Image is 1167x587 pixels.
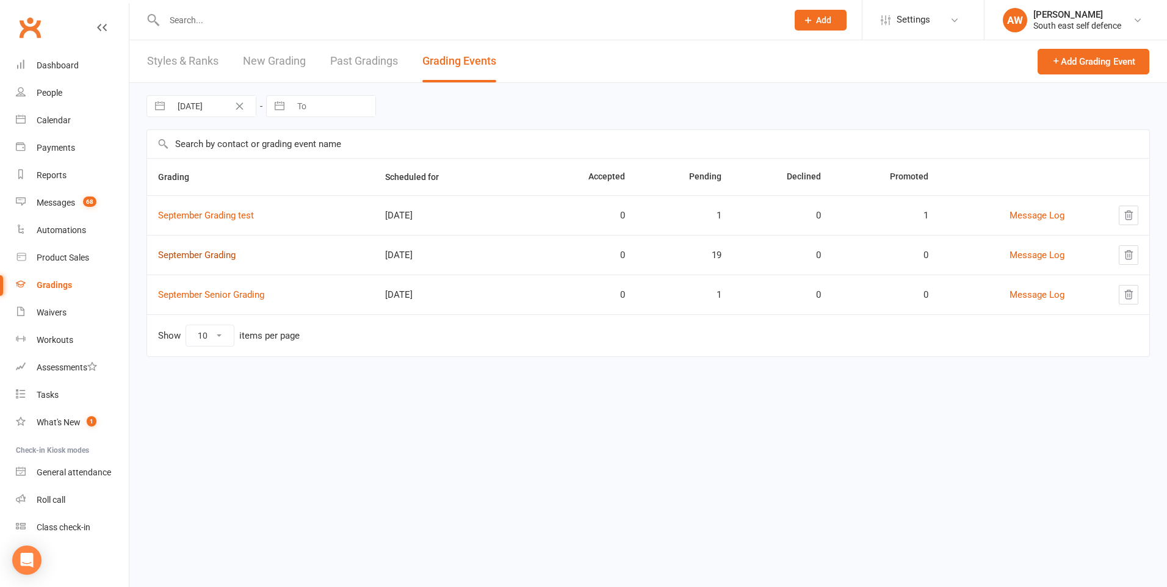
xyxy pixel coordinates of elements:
[816,15,831,25] span: Add
[161,12,779,29] input: Search...
[15,12,45,43] a: Clubworx
[1003,8,1027,32] div: AW
[647,211,721,221] div: 1
[147,130,1149,158] input: Search by contact or grading event name
[743,211,821,221] div: 0
[158,250,236,261] a: September Grading
[37,417,81,427] div: What's New
[16,486,129,514] a: Roll call
[16,244,129,272] a: Product Sales
[732,159,832,195] th: Declined
[1010,289,1064,300] a: Message Log
[385,250,521,261] div: [DATE]
[16,79,129,107] a: People
[897,6,930,34] span: Settings
[37,335,73,345] div: Workouts
[243,40,306,82] a: New Grading
[16,299,129,326] a: Waivers
[37,225,86,235] div: Automations
[385,170,452,184] button: Scheduled for
[37,170,67,180] div: Reports
[16,162,129,189] a: Reports
[330,40,398,82] a: Past Gradings
[795,10,847,31] button: Add
[37,308,67,317] div: Waivers
[843,211,928,221] div: 1
[832,159,939,195] th: Promoted
[16,52,129,79] a: Dashboard
[87,416,96,427] span: 1
[1038,49,1149,74] button: Add Grading Event
[532,159,636,195] th: Accepted
[843,250,928,261] div: 0
[16,134,129,162] a: Payments
[37,143,75,153] div: Payments
[16,107,129,134] a: Calendar
[1010,250,1064,261] a: Message Log
[16,272,129,299] a: Gradings
[229,99,250,113] button: Clear Date
[37,253,89,262] div: Product Sales
[37,60,79,70] div: Dashboard
[239,331,300,341] div: items per page
[37,522,90,532] div: Class check-in
[385,211,521,221] div: [DATE]
[37,495,65,505] div: Roll call
[543,211,625,221] div: 0
[158,210,254,221] a: September Grading test
[16,514,129,541] a: Class kiosk mode
[147,40,219,82] a: Styles & Ranks
[422,40,496,82] a: Grading Events
[743,250,821,261] div: 0
[743,290,821,300] div: 0
[543,250,625,261] div: 0
[37,88,62,98] div: People
[16,409,129,436] a: What's New1
[647,250,721,261] div: 19
[16,381,129,409] a: Tasks
[37,390,59,400] div: Tasks
[385,172,452,182] span: Scheduled for
[158,289,264,300] a: September Senior Grading
[1033,9,1121,20] div: [PERSON_NAME]
[1033,20,1121,31] div: South east self defence
[37,280,72,290] div: Gradings
[16,217,129,244] a: Automations
[647,290,721,300] div: 1
[1010,210,1064,221] a: Message Log
[37,115,71,125] div: Calendar
[16,189,129,217] a: Messages 68
[16,326,129,354] a: Workouts
[171,96,256,117] input: From
[37,362,97,372] div: Assessments
[543,290,625,300] div: 0
[37,467,111,477] div: General attendance
[16,354,129,381] a: Assessments
[158,325,300,347] div: Show
[843,290,928,300] div: 0
[291,96,375,117] input: To
[16,459,129,486] a: General attendance kiosk mode
[37,198,75,207] div: Messages
[12,546,42,575] div: Open Intercom Messenger
[385,290,521,300] div: [DATE]
[158,172,203,182] span: Grading
[83,196,96,207] span: 68
[158,170,203,184] button: Grading
[636,159,732,195] th: Pending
